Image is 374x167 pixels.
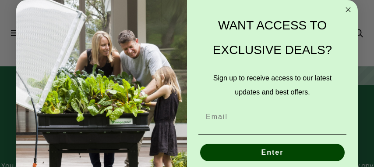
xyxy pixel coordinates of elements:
[213,18,332,57] span: WANT ACCESS TO EXCLUSIVE DEALS?
[198,134,346,135] img: underline
[200,144,345,161] button: Enter
[343,4,353,15] button: Close dialog
[198,108,346,126] input: Email
[213,74,332,96] span: Sign up to receive access to our latest updates and best offers.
